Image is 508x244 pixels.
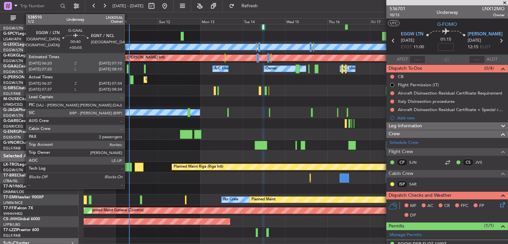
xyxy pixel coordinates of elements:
[3,130,41,134] a: G-ENRGPraetor 600
[3,184,22,188] span: T7-N1960
[3,59,23,63] a: EGGW/LTN
[243,18,285,24] div: Tue 14
[468,31,503,38] span: [PERSON_NAME]
[409,159,424,165] a: SJN
[463,159,474,166] div: CS
[398,90,502,96] div: Aircraft Disinsection Residual Certificate Requirement
[484,65,494,72] span: (0/4)
[174,162,223,172] div: Planned Maint Riga (Riga Intl)
[410,212,416,219] span: DP
[3,26,23,31] a: EGGW/LTN
[401,37,414,44] span: [DATE]
[3,54,40,58] a: G-KGKGLegacy 600
[397,181,407,188] div: ISP
[3,189,24,194] a: DNMM/LOS
[398,107,505,112] div: Aircraft Disinsection Residual Certificate + Special request
[413,44,424,51] span: 11:00
[437,21,457,28] span: G-FOMO
[3,146,21,151] a: EGLF/FAB
[484,222,494,229] span: (1/1)
[3,211,23,216] a: VHHH/HKG
[389,148,413,156] span: Flight Crew
[487,56,497,63] span: ALDT
[3,97,51,101] a: M-OUSECitation Mustang
[482,12,505,18] span: Owner
[3,124,23,129] a: EGNR/CEG
[3,119,19,123] span: G-GARE
[3,174,45,178] a: T7-BREChallenger 604
[444,203,450,209] span: CR
[3,163,18,167] span: LX-TRO
[482,5,505,12] span: LNX12MO
[370,18,412,24] div: Fri 17
[3,69,23,74] a: EGGW/LTN
[146,75,254,85] div: Unplanned Maint [GEOGRAPHIC_DATA] ([GEOGRAPHIC_DATA])
[389,122,422,130] span: Leg Information
[3,228,17,232] span: T7-LZZI
[3,222,21,227] a: LFPB/LBG
[3,141,20,145] span: G-VNOR
[112,3,144,9] span: [DATE] - [DATE]
[3,113,23,118] a: EGGW/LTN
[3,217,40,221] a: CS-JHHGlobal 6000
[389,170,413,178] span: Cabin Crew
[3,64,19,68] span: G-GAAL
[389,192,451,199] span: Dispatch Checks and Weather
[427,203,433,209] span: AC
[3,108,19,112] span: G-JAGA
[479,203,484,209] span: FP
[3,233,21,238] a: EGLF/FAB
[3,75,40,79] span: G-[PERSON_NAME]
[398,82,439,88] div: Flight Permission (IT)
[437,9,458,16] div: Underway
[3,179,18,183] a: LTBA/ISL
[397,159,407,166] div: CP
[251,195,275,205] div: Planned Maint
[3,174,17,178] span: T7-BRE
[3,91,21,96] a: EGLF/FAB
[214,64,242,74] div: A/C Unavailable
[3,206,33,210] a: T7-FFIFalcon 7X
[3,195,44,199] a: T7-EMIHawker 900XP
[3,64,58,68] a: G-GAALCessna Citation XLS+
[390,12,405,18] span: 10/13
[3,54,19,58] span: G-KGKG
[468,37,481,44] span: [DATE]
[410,203,416,209] span: MF
[3,43,18,47] span: G-LEGC
[20,1,58,11] input: Trip Number
[7,13,72,23] button: All Aircraft
[200,18,243,24] div: Mon 13
[390,5,405,12] span: 536701
[3,108,42,112] a: G-JAGAPhenom 300
[480,44,490,51] span: ELDT
[3,141,48,145] a: G-VNORChallenger 650
[388,20,400,26] button: UTC
[461,203,468,209] span: FFC
[223,195,238,205] div: No Crew
[85,13,96,19] div: [DATE]
[3,130,19,134] span: G-ENRG
[3,119,58,123] a: G-GARECessna Citation XLS+
[3,75,77,79] a: G-[PERSON_NAME]Cessna Citation XLS
[3,48,23,53] a: EGGW/LTN
[3,43,39,47] a: G-LEGCLegacy 600
[390,232,422,238] a: Manage Permits
[389,65,422,72] span: Dispatch To-Dos
[397,56,408,63] span: ATOT
[266,64,277,74] div: Owner
[342,64,369,74] div: A/C Unavailable
[3,228,39,232] a: T7-LZZIPraetor 600
[226,1,266,11] button: Refresh
[3,195,16,199] span: T7-EMI
[409,181,424,187] a: SAR
[401,31,423,38] span: EGGW LTN
[115,18,158,24] div: Sat 11
[285,18,327,24] div: Wed 15
[3,206,15,210] span: T7-FFI
[327,18,370,24] div: Thu 16
[3,102,22,107] a: LFMD/CEQ
[89,53,165,63] div: Planned Maint Athens ([PERSON_NAME] Intl)
[468,44,478,51] span: 12:15
[441,36,451,43] span: 01:15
